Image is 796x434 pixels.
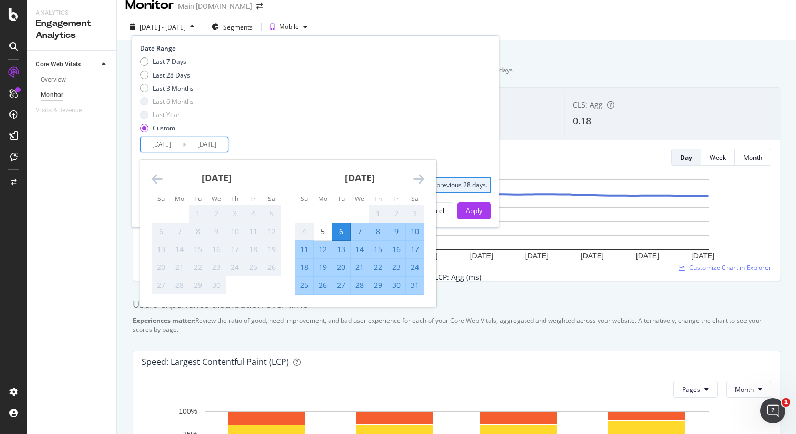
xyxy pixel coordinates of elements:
div: 4 [244,208,262,219]
div: 25 [295,280,313,291]
td: Selected. Friday, May 23, 2025 [387,258,406,276]
td: Not available. Thursday, April 10, 2025 [226,223,244,240]
button: Month [726,381,771,398]
div: 17 [406,244,424,255]
div: 9 [387,226,405,237]
td: Selected. Sunday, May 25, 2025 [295,276,314,294]
div: 30 [207,280,225,291]
td: Not available. Tuesday, April 22, 2025 [189,258,207,276]
div: 14 [351,244,369,255]
div: Apply [466,206,482,215]
td: Not available. Saturday, April 19, 2025 [263,240,281,258]
div: 30 [387,280,405,291]
text: [DATE] [415,252,438,261]
div: Last 3 Months [153,84,194,93]
small: Th [374,194,382,202]
text: 100% [178,408,197,416]
div: Visits & Revenue [36,105,82,116]
small: Su [157,194,165,202]
td: Selected. Thursday, May 22, 2025 [369,258,387,276]
div: 15 [189,244,207,255]
div: Mobile [279,24,299,30]
td: Selected. Monday, May 26, 2025 [314,276,332,294]
div: 12 [314,244,332,255]
div: 10 [226,226,244,237]
div: 13 [332,244,350,255]
button: Month [735,149,771,166]
iframe: Intercom live chat [760,398,785,423]
div: Monitor [41,90,63,101]
td: Not available. Tuesday, April 8, 2025 [189,223,207,240]
div: 6 [332,226,350,237]
div: 1 [369,208,387,219]
div: Analytics [36,8,108,17]
div: 24 [406,262,424,273]
div: 4 [295,226,313,237]
td: Not available. Thursday, May 1, 2025 [369,205,387,223]
div: 26 [314,280,332,291]
div: 21 [351,262,369,273]
div: 8 [189,226,207,237]
td: Not available. Tuesday, April 15, 2025 [189,240,207,258]
div: Last 7 Days [153,57,186,66]
td: Not available. Friday, April 11, 2025 [244,223,263,240]
div: 1 [189,208,207,219]
div: Last 6 Months [153,97,194,106]
td: Selected. Saturday, May 10, 2025 [406,223,424,240]
div: 8 [369,226,387,237]
a: Core Web Vitals [36,59,98,70]
span: CLS: Agg [573,100,603,110]
small: Sa [411,194,419,202]
td: Selected. Thursday, May 29, 2025 [369,276,387,294]
div: 16 [387,244,405,255]
div: Main [DOMAIN_NAME] [178,1,252,12]
td: Not available. Saturday, April 26, 2025 [263,258,281,276]
td: Selected. Sunday, May 18, 2025 [295,258,314,276]
input: End Date [186,137,228,152]
td: Not available. Monday, April 14, 2025 [171,240,189,258]
td: Selected. Thursday, May 8, 2025 [369,223,387,240]
td: Not available. Monday, April 21, 2025 [171,258,189,276]
div: 12 [263,226,281,237]
div: 15 [369,244,387,255]
div: 17 [226,244,244,255]
div: 9 [207,226,225,237]
td: Not available. Thursday, April 24, 2025 [226,258,244,276]
div: 20 [152,262,170,273]
td: Selected. Monday, May 12, 2025 [314,240,332,258]
td: Not available. Monday, April 7, 2025 [171,223,189,240]
div: 3 [226,208,244,219]
text: [DATE] [581,252,604,261]
td: Selected. Saturday, May 31, 2025 [406,276,424,294]
div: Last 6 Months [140,97,194,106]
div: 22 [369,262,387,273]
div: 13 [152,244,170,255]
div: 26 [263,262,281,273]
td: Not available. Thursday, April 17, 2025 [226,240,244,258]
small: We [212,194,221,202]
span: 1 [782,398,790,407]
button: Mobile [266,18,312,35]
td: Not available. Tuesday, April 29, 2025 [189,276,207,294]
td: Selected. Tuesday, May 27, 2025 [332,276,351,294]
div: Date Range [140,44,488,53]
div: 27 [332,280,350,291]
div: Last 28 Days [153,71,190,80]
text: [DATE] [525,252,549,261]
div: Core Web Vitals [36,59,81,70]
small: Mo [318,194,327,202]
strong: [DATE] [202,171,232,184]
span: [DATE] - [DATE] [140,23,186,32]
div: 27 [152,280,170,291]
td: Selected. Tuesday, May 13, 2025 [332,240,351,258]
td: Selected. Monday, May 19, 2025 [314,258,332,276]
div: 2 [207,208,225,219]
td: Selected. Wednesday, May 28, 2025 [351,276,369,294]
div: 14 [171,244,188,255]
button: [DATE] - [DATE] [125,18,198,35]
td: Selected. Sunday, May 11, 2025 [295,240,314,258]
td: Not available. Thursday, April 3, 2025 [226,205,244,223]
td: Selected. Thursday, May 15, 2025 [369,240,387,258]
td: Not available. Wednesday, April 30, 2025 [207,276,226,294]
div: 5 [314,226,332,237]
